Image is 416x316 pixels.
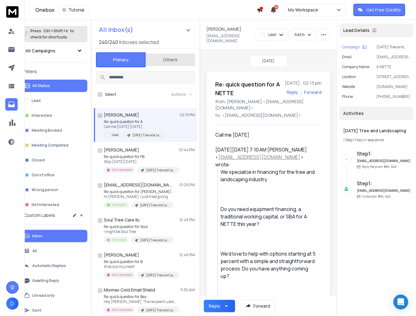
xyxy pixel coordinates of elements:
[104,124,166,129] p: Call me [DATE] [DATE],
[99,38,118,46] span: 240 / 240
[179,252,195,257] p: 12:46 PM
[355,137,384,143] span: 1 day in sequence
[132,133,162,138] p: [DATE] Tree and Landscaping
[357,159,411,163] h6: [EMAIL_ADDRESS][DOMAIN_NAME]
[104,252,139,258] h1: [PERSON_NAME]
[204,300,235,312] button: Reply
[357,180,411,187] h6: Step 1 :
[32,128,62,133] p: Meeting Booked
[285,80,322,86] p: [DATE] : 02:13 pm
[215,146,317,168] div: [DATE][DATE] 7:10 AM [PERSON_NAME] < > wrote:
[342,45,367,50] button: Campaign
[104,217,140,223] h1: Soul Tree Care llc
[294,32,305,37] p: Add to
[32,263,66,268] p: Automatic Replies
[180,287,195,292] p: 11:30 AM
[32,158,45,163] p: Closed
[32,308,41,313] p: Sent
[112,273,132,277] p: Not Interested
[32,113,52,118] p: Interested
[343,27,370,33] p: Lead Details
[104,299,178,304] p: Hey [PERSON_NAME], The recipient uses Mixmax
[32,83,50,88] p: All Status
[104,259,178,264] p: Re: quick question for B
[274,5,278,9] span: 50
[20,274,87,287] button: Awaiting Reply
[20,154,87,166] button: Closed
[376,84,411,89] p: [DOMAIN_NAME]
[215,112,322,118] p: to: <[EMAIL_ADDRESS][DOMAIN_NAME]>
[32,143,68,148] p: Meeting Completed
[218,154,300,160] a: [EMAIL_ADDRESS][DOMAIN_NAME]
[215,99,322,111] p: from: [PERSON_NAME] <[EMAIL_ADDRESS][DOMAIN_NAME]>
[58,6,88,14] button: Tutorial
[353,4,405,16] button: Get Free Credits
[140,203,170,208] p: [DATE] Tree and Landscaping
[206,33,251,43] p: [EMAIL_ADDRESS][DOMAIN_NAME]
[104,264,178,269] p: W do but my credit
[288,7,321,13] p: My Workspace
[96,52,146,67] button: Primary
[119,38,159,46] h3: Inboxes selected
[6,297,19,310] button: D
[215,80,281,97] h1: Re: quick question for A NETTE
[42,27,69,34] span: Ctrl + Shift + k
[357,150,411,157] h6: Step 1 :
[357,188,411,193] h6: [EMAIL_ADDRESS][DOMAIN_NAME]
[20,80,87,92] button: All Status
[104,182,172,188] h1: [EMAIL_ADDRESS][DOMAIN_NAME]
[287,89,298,95] button: Reply
[206,26,241,32] h1: [PERSON_NAME]
[32,202,59,207] p: Not Interested
[342,94,353,99] p: Phone
[304,89,322,95] div: Forward
[20,260,87,272] button: Automatic Replies
[179,147,195,152] p: 01:44 PM
[32,293,55,298] p: Unread only
[146,168,176,173] p: [DATE] Tree and Landscaping
[342,55,352,59] p: Email
[20,199,87,211] button: Not Interested
[376,94,411,99] p: [PHONE_NUMBER]
[24,212,55,218] h3: Custom Labels
[343,128,410,134] h1: [DATE] Tree and Landscaping
[112,133,119,137] p: Lead
[179,217,195,222] p: 12:48 PM
[180,112,195,117] p: 02:13 PM
[342,45,360,50] p: Campaign
[104,112,139,118] h1: [PERSON_NAME]
[32,234,42,239] p: Inbox
[104,224,173,229] p: Re: quick question for Soul
[32,173,55,178] p: Out of office
[20,67,87,76] h3: Filters
[140,238,170,243] p: [DATE] Tree and Landscaping
[378,194,391,199] span: 8th, Oct
[362,165,396,169] p: Reply Received
[32,98,41,103] p: Lead
[112,238,126,242] p: Interested
[20,245,87,257] button: All
[342,64,369,69] p: Company Name
[104,229,173,234] p: I might be Soul Tree
[20,230,87,242] button: Inbox
[240,300,275,312] button: Forward
[104,147,139,153] h1: [PERSON_NAME]
[104,294,178,299] p: Re: quick question for Bay
[262,59,275,64] p: [DATE]
[20,184,87,196] button: Wrong person
[179,182,195,187] p: 01:29 PM
[104,189,173,194] p: Re: quick question for [PERSON_NAME]
[384,165,396,169] span: 8th, Oct
[112,308,132,312] p: Not Interested
[366,7,401,13] p: Get Free Credits
[20,169,87,181] button: Out of office
[94,24,196,36] button: All Inbox(s)
[376,45,411,50] p: [DATE] Tree and Landscaping
[376,64,411,69] p: A NETTE
[209,303,220,309] div: Reply
[30,28,74,40] p: Press to check for shortcuts.
[25,48,55,54] h1: All Campaigns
